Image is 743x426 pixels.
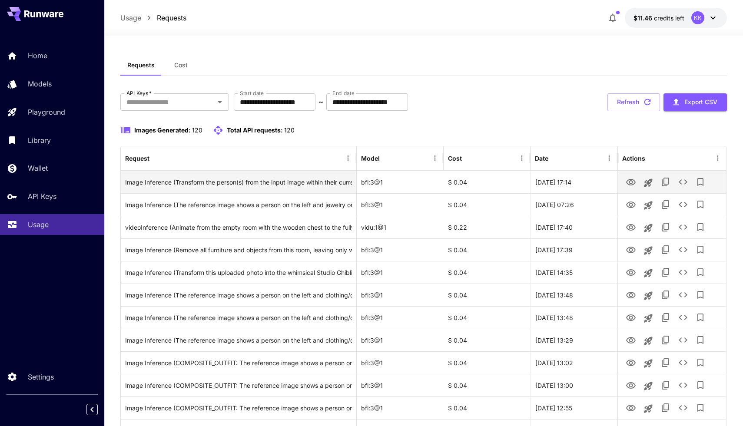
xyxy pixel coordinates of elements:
[134,126,191,134] span: Images Generated:
[125,261,352,284] div: Click to copy prompt
[640,219,657,237] button: Launch in playground
[357,374,444,396] div: bfl:3@1
[674,399,692,416] button: See details
[332,89,354,97] label: End date
[125,352,352,374] div: Click to copy prompt
[657,331,674,349] button: Copy TaskUUID
[381,152,393,164] button: Sort
[692,286,709,304] button: Add to library
[603,152,615,164] button: Menu
[607,93,660,111] button: Refresh
[622,331,640,349] button: View Image
[531,171,617,193] div: 28 Aug, 2025 17:14
[361,155,380,162] div: Model
[692,241,709,258] button: Add to library
[120,13,141,23] a: Usage
[342,152,354,164] button: Menu
[531,329,617,351] div: 26 Aug, 2025 13:29
[357,171,444,193] div: bfl:3@1
[240,89,264,97] label: Start date
[120,13,186,23] nav: breadcrumb
[357,284,444,306] div: bfl:3@1
[28,163,48,173] p: Wallet
[125,194,352,216] div: Click to copy prompt
[357,396,444,419] div: bfl:3@1
[28,50,47,61] p: Home
[429,152,441,164] button: Menu
[93,402,104,417] div: Collapse sidebar
[622,173,640,191] button: View Image
[692,399,709,416] button: Add to library
[657,241,674,258] button: Copy TaskUUID
[657,173,674,191] button: Copy TaskUUID
[125,239,352,261] div: Click to copy prompt
[531,261,617,284] div: 26 Aug, 2025 14:35
[692,264,709,281] button: Add to library
[712,152,724,164] button: Menu
[640,332,657,350] button: Launch in playground
[444,193,531,216] div: $ 0.04
[640,242,657,259] button: Launch in playground
[674,218,692,236] button: See details
[28,219,49,230] p: Usage
[531,284,617,306] div: 26 Aug, 2025 13:48
[674,309,692,326] button: See details
[640,264,657,282] button: Launch in playground
[674,173,692,191] button: See details
[531,306,617,329] div: 26 Aug, 2025 13:48
[126,89,152,97] label: API Keys
[28,191,56,201] p: API Keys
[692,376,709,394] button: Add to library
[674,241,692,258] button: See details
[549,152,561,164] button: Sort
[125,307,352,329] div: Click to copy prompt
[674,196,692,213] button: See details
[622,286,640,304] button: View Image
[28,107,65,117] p: Playground
[625,8,727,28] button: $11.46201KK
[157,13,186,23] p: Requests
[654,14,684,22] span: credits left
[657,354,674,371] button: Copy TaskUUID
[657,309,674,326] button: Copy TaskUUID
[691,11,704,24] div: KK
[692,218,709,236] button: Add to library
[657,218,674,236] button: Copy TaskUUID
[531,238,617,261] div: 26 Aug, 2025 17:39
[640,400,657,417] button: Launch in playground
[622,399,640,416] button: View Image
[634,14,654,22] span: $11.46
[444,306,531,329] div: $ 0.04
[531,216,617,238] div: 26 Aug, 2025 17:40
[692,331,709,349] button: Add to library
[622,195,640,213] button: View Image
[531,351,617,374] div: 26 Aug, 2025 13:02
[357,329,444,351] div: bfl:3@1
[444,396,531,419] div: $ 0.04
[357,216,444,238] div: vidu:1@1
[448,155,462,162] div: Cost
[622,263,640,281] button: View Image
[150,152,163,164] button: Sort
[692,173,709,191] button: Add to library
[674,354,692,371] button: See details
[214,96,226,108] button: Open
[622,376,640,394] button: View Image
[444,374,531,396] div: $ 0.04
[444,284,531,306] div: $ 0.04
[640,310,657,327] button: Launch in playground
[125,216,352,238] div: Click to copy prompt
[674,264,692,281] button: See details
[318,97,323,107] p: ~
[444,329,531,351] div: $ 0.04
[640,287,657,304] button: Launch in playground
[692,354,709,371] button: Add to library
[192,126,202,134] span: 120
[622,241,640,258] button: View Image
[125,284,352,306] div: Click to copy prompt
[531,193,617,216] div: 28 Aug, 2025 07:26
[657,264,674,281] button: Copy TaskUUID
[227,126,283,134] span: Total API requests:
[463,152,475,164] button: Sort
